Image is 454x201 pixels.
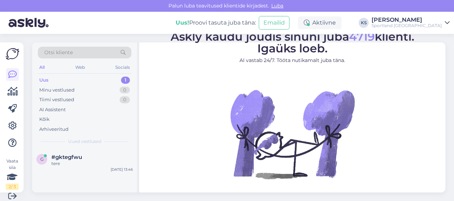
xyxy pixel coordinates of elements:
[39,106,66,113] div: AI Assistent
[6,48,19,60] img: Askly Logo
[359,18,369,28] div: KS
[44,49,73,56] span: Otsi kliente
[269,2,286,9] span: Luba
[298,16,342,29] div: Aktiivne
[176,19,189,26] b: Uus!
[171,57,414,64] p: AI vastab 24/7. Tööta nutikamalt juba täna.
[372,17,442,23] div: [PERSON_NAME]
[39,126,69,133] div: Arhiveeritud
[120,87,130,94] div: 0
[74,63,86,72] div: Web
[372,23,442,29] div: Sportland [GEOGRAPHIC_DATA]
[39,116,50,123] div: Kõik
[39,77,49,84] div: Uus
[171,30,414,55] span: Askly kaudu jõudis sinuni juba klienti. Igaüks loeb.
[111,167,133,172] div: [DATE] 13:46
[349,30,375,43] span: 4719
[51,154,82,160] span: #gktegfwu
[372,17,450,29] a: [PERSON_NAME]Sportland [GEOGRAPHIC_DATA]
[68,138,101,145] span: Uued vestlused
[114,63,131,72] div: Socials
[39,87,75,94] div: Minu vestlused
[120,96,130,103] div: 0
[38,63,46,72] div: All
[6,158,19,190] div: Vaata siia
[40,156,44,162] span: g
[259,16,289,30] button: Emailid
[176,19,256,27] div: Proovi tasuta juba täna:
[121,77,130,84] div: 1
[228,70,357,198] img: No Chat active
[39,96,74,103] div: Tiimi vestlused
[6,184,19,190] div: 2 / 3
[51,160,133,167] div: tere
